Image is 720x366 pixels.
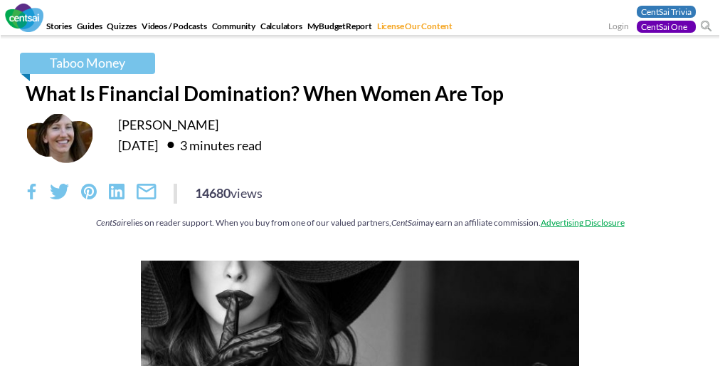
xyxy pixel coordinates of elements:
[195,184,263,202] div: 14680
[211,21,257,36] a: Community
[26,216,694,229] div: relies on reader support. When you buy from one of our valued partners, may earn an affiliate com...
[45,21,73,36] a: Stories
[637,6,696,18] a: CentSai Trivia
[5,4,43,32] img: CentSai
[637,21,696,33] a: CentSai One
[259,21,304,36] a: Calculators
[75,21,104,36] a: Guides
[105,21,138,36] a: Quizzes
[26,81,694,105] h1: What Is Financial Domination? When Women Are Top
[140,21,208,36] a: Videos / Podcasts
[160,133,262,156] div: 3 minutes read
[118,117,218,132] a: [PERSON_NAME]
[306,21,374,36] a: MyBudgetReport
[118,137,158,153] time: [DATE]
[608,21,629,34] a: Login
[20,53,155,74] a: Taboo Money
[231,185,263,201] span: views
[391,217,418,228] em: CentSai
[376,21,454,36] a: License Our Content
[96,217,123,228] em: CentSai
[541,217,625,228] a: Advertising Disclosure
